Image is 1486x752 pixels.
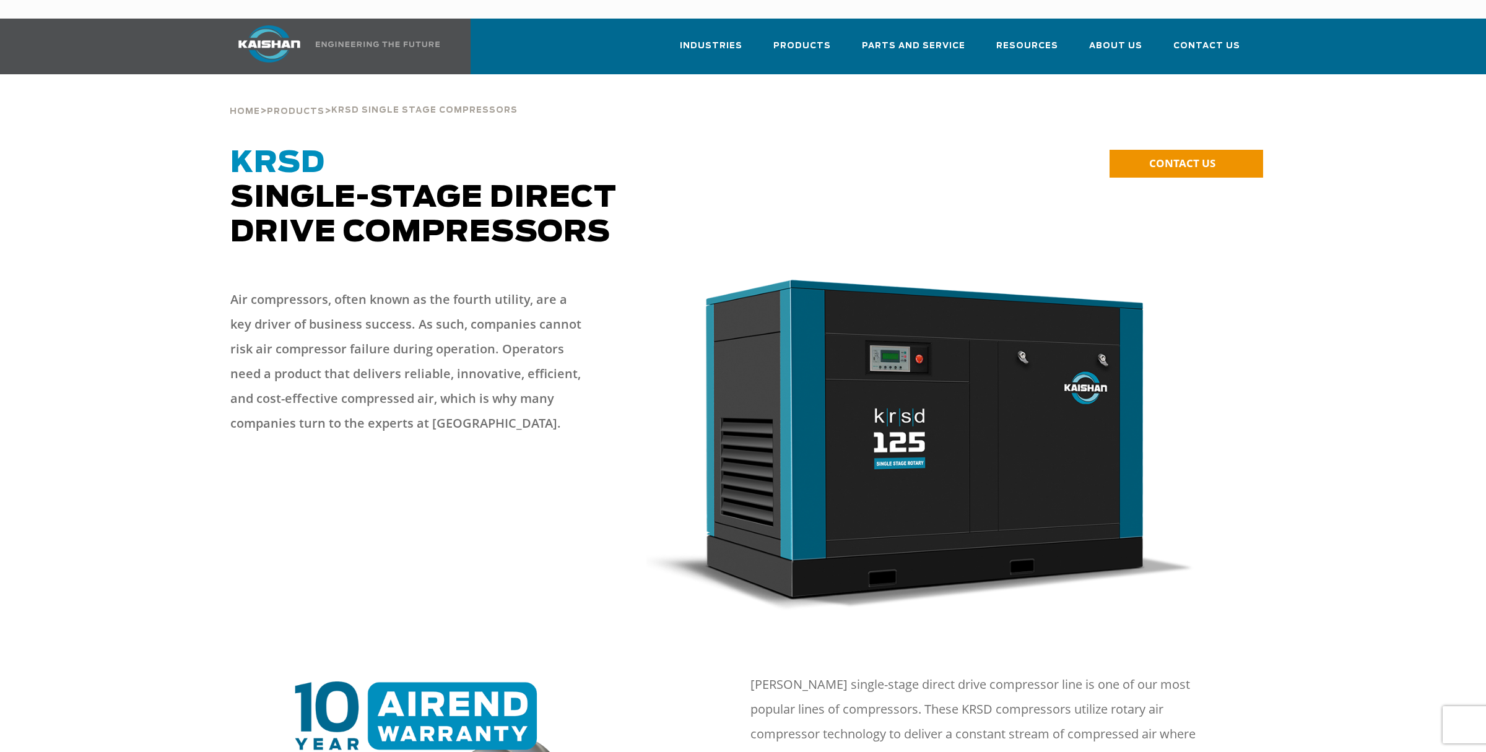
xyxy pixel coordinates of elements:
a: Parts and Service [862,30,965,72]
a: Products [267,105,324,116]
span: Resources [996,39,1058,53]
a: About Us [1089,30,1142,72]
span: Parts and Service [862,39,965,53]
span: Home [230,108,260,116]
img: Engineering the future [316,41,440,47]
a: CONTACT US [1110,150,1263,178]
span: Contact Us [1173,39,1240,53]
a: Products [773,30,831,72]
a: Contact Us [1173,30,1240,72]
span: krsd single stage compressors [331,106,518,115]
img: kaishan logo [223,25,316,63]
a: Kaishan USA [223,19,442,74]
span: KRSD [230,149,325,178]
span: Industries [680,39,742,53]
span: Single-Stage Direct Drive Compressors [230,149,617,248]
span: CONTACT US [1149,156,1215,170]
div: > > [230,74,518,121]
img: krsd125 [646,275,1195,610]
p: Air compressors, often known as the fourth utility, are a key driver of business success. As such... [230,287,589,436]
span: Products [773,39,831,53]
span: Products [267,108,324,116]
span: About Us [1089,39,1142,53]
a: Resources [996,30,1058,72]
a: Home [230,105,260,116]
a: Industries [680,30,742,72]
